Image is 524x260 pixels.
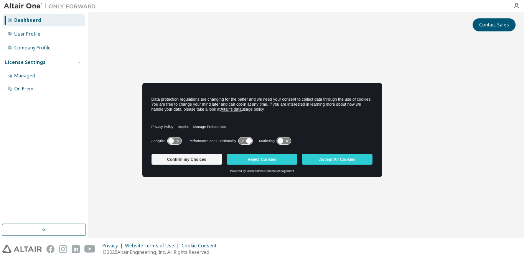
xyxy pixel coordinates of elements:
[59,245,67,253] img: instagram.svg
[14,73,35,79] div: Managed
[84,245,96,253] img: youtube.svg
[2,245,42,253] img: altair_logo.svg
[102,249,221,255] p: © 2025 Altair Engineering, Inc. All Rights Reserved.
[4,2,100,10] img: Altair One
[5,59,46,65] div: License Settings
[181,243,221,249] div: Cookie Consent
[46,245,54,253] img: facebook.svg
[125,243,181,249] div: Website Terms of Use
[14,31,40,37] div: User Profile
[72,245,80,253] img: linkedin.svg
[14,86,33,92] div: On Prem
[473,18,516,31] button: Contact Sales
[102,243,125,249] div: Privacy
[14,45,51,51] div: Company Profile
[14,17,41,23] div: Dashboard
